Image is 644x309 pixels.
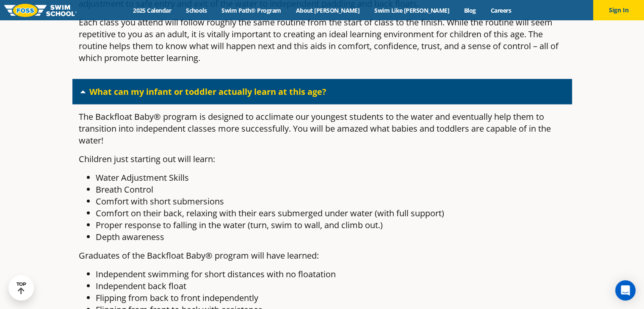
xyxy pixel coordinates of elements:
[288,6,367,14] a: About [PERSON_NAME]
[96,231,566,243] li: Depth awareness
[96,195,566,207] li: Comfort with short submersions
[17,281,26,295] div: TOP
[179,6,214,14] a: Schools
[615,280,636,301] div: Open Intercom Messenger
[367,6,457,14] a: Swim Like [PERSON_NAME]
[79,249,566,261] p: Graduates of the Backfloat Baby® program will have learned:
[126,6,179,14] a: 2025 Calendar
[79,16,566,63] p: Each class you attend will follow roughly the same routine from the start of class to the finish....
[96,292,566,303] li: Flipping from back to front independently
[456,6,483,14] a: Blog
[96,268,566,280] li: Independent swimming for short distances with no floatation
[214,6,288,14] a: Swim Path® Program
[4,4,77,17] img: FOSS Swim School Logo
[96,207,566,219] li: Comfort on their back, relaxing with their ears submerged under water (with full support)
[96,171,566,183] li: Water Adjustment Skills
[89,86,326,97] a: What can my infant or toddler actually learn at this age?
[96,280,566,292] li: Independent back float
[72,79,572,104] div: What can my infant or toddler actually learn at this age?
[96,219,566,231] li: Proper response to falling in the water (turn, swim to wall, and climb out.)
[96,183,566,195] li: Breath Control
[79,153,566,165] p: Children just starting out will learn:
[79,110,566,146] p: The Backfloat Baby® program is designed to acclimate our youngest students to the water and event...
[483,6,518,14] a: Careers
